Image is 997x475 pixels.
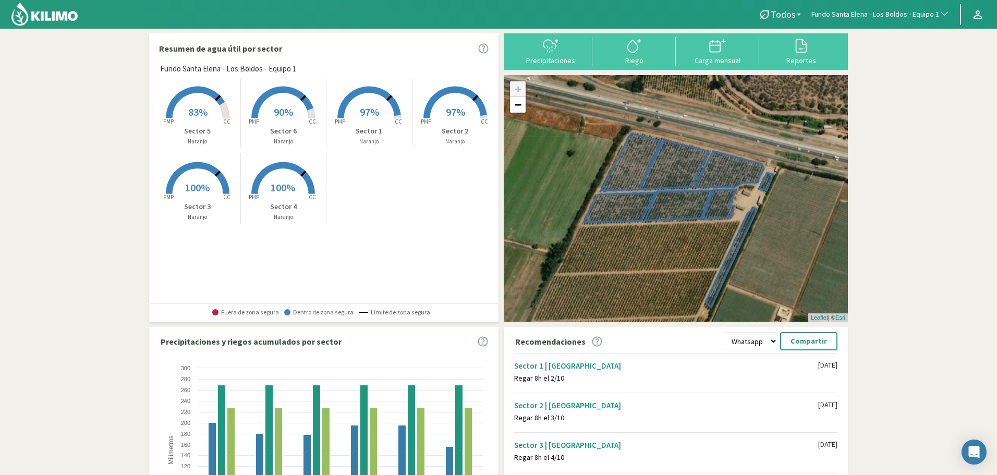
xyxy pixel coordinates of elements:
p: Recomendaciones [515,335,586,348]
button: Fundo Santa Elena - Los Boldos - Equipo 1 [806,3,955,26]
a: Leaflet [811,314,828,321]
div: [DATE] [818,361,837,370]
text: 120 [181,463,190,469]
span: 100% [185,181,210,194]
span: Todos [771,9,796,20]
p: Naranjo [241,137,326,146]
a: Zoom out [510,97,526,113]
text: 280 [181,376,190,382]
div: Riego [595,57,673,64]
text: 240 [181,398,190,404]
text: 180 [181,431,190,437]
span: Dentro de zona segura [284,309,354,316]
tspan: PMP [249,118,259,125]
span: Fundo Santa Elena - Los Boldos - Equipo 1 [811,9,939,20]
text: Milímetros [167,436,175,465]
text: 260 [181,387,190,393]
button: Carga mensual [676,37,759,65]
div: Carga mensual [679,57,756,64]
p: Sector 2 [412,126,498,137]
p: Naranjo [326,137,412,146]
div: Precipitaciones [512,57,589,64]
text: 140 [181,452,190,458]
tspan: CC [395,118,402,125]
span: 97% [446,105,465,118]
div: Open Intercom Messenger [962,440,987,465]
p: Sector 4 [241,201,326,212]
div: [DATE] [818,440,837,449]
a: Esri [835,314,845,321]
button: Precipitaciones [509,37,592,65]
div: Reportes [762,57,840,64]
button: Reportes [759,37,843,65]
div: Sector 1 | [GEOGRAPHIC_DATA] [514,361,818,371]
a: Zoom in [510,81,526,97]
tspan: CC [223,118,230,125]
tspan: PMP [249,193,259,201]
tspan: CC [223,193,230,201]
button: Riego [592,37,676,65]
button: Compartir [780,332,837,350]
p: Sector 3 [155,201,240,212]
span: Fundo Santa Elena - Los Boldos - Equipo 1 [160,63,296,75]
div: Sector 2 | [GEOGRAPHIC_DATA] [514,400,818,410]
div: | © [808,313,848,322]
tspan: PMP [335,118,345,125]
div: Regar 8h el 3/10 [514,413,818,422]
div: Regar 8h el 2/10 [514,374,818,383]
span: 90% [274,105,293,118]
tspan: CC [481,118,488,125]
span: Fuera de zona segura [212,309,279,316]
p: Sector 1 [326,126,412,137]
span: 97% [360,105,379,118]
text: 300 [181,365,190,371]
div: [DATE] [818,400,837,409]
text: 160 [181,442,190,448]
span: Límite de zona segura [359,309,430,316]
tspan: PMP [421,118,431,125]
img: Kilimo [10,2,79,27]
span: 83% [188,105,208,118]
text: 220 [181,409,190,415]
p: Compartir [791,335,827,347]
p: Naranjo [155,137,240,146]
tspan: PMP [163,193,174,201]
p: Naranjo [241,213,326,222]
tspan: CC [309,118,317,125]
p: Sector 5 [155,126,240,137]
tspan: PMP [163,118,174,125]
text: 200 [181,420,190,426]
p: Precipitaciones y riegos acumulados por sector [161,335,342,348]
tspan: CC [309,193,317,201]
p: Naranjo [155,213,240,222]
span: 100% [271,181,295,194]
div: Sector 3 | [GEOGRAPHIC_DATA] [514,440,818,450]
p: Naranjo [412,137,498,146]
p: Resumen de agua útil por sector [159,42,282,55]
div: Regar 8h el 4/10 [514,453,818,462]
p: Sector 6 [241,126,326,137]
